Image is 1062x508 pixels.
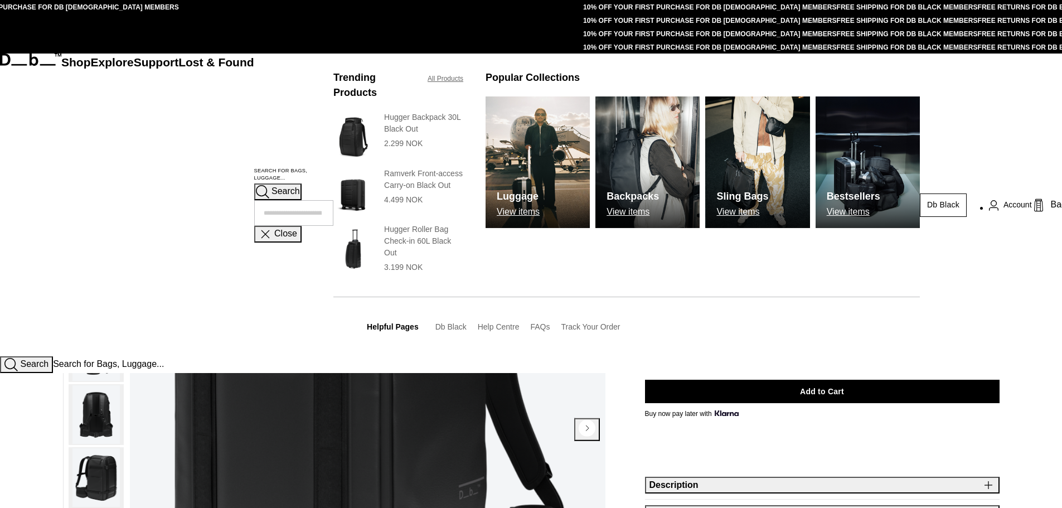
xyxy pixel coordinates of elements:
[837,30,978,38] a: FREE SHIPPING FOR DB BLACK MEMBERS
[91,56,134,69] a: Explore
[595,96,700,228] img: Db
[989,199,1032,212] a: Account
[530,322,550,331] a: FAQs
[920,193,967,217] a: Db Black
[486,70,580,85] h3: Popular Collections
[715,410,739,416] img: {"height" => 20, "alt" => "Klarna"}
[837,43,978,51] a: FREE SHIPPING FOR DB BLACK MEMBERS
[816,96,920,228] a: Db Bestsellers View items
[333,112,463,162] a: Hugger Backpack 30L Black Out Hugger Backpack 30L Black Out 2.299 NOK
[583,43,836,51] a: 10% OFF YOUR FIRST PURCHASE FOR DB [DEMOGRAPHIC_DATA] MEMBERS
[384,195,423,204] span: 4.499 NOK
[816,96,920,228] img: Db
[607,207,659,217] p: View items
[486,96,590,228] img: Db
[583,3,836,11] a: 10% OFF YOUR FIRST PURCHASE FOR DB [DEMOGRAPHIC_DATA] MEMBERS
[367,321,419,333] h3: Helpful Pages
[497,189,540,204] h3: Luggage
[837,3,978,11] a: FREE SHIPPING FOR DB BLACK MEMBERS
[716,189,768,204] h3: Sling Bags
[333,70,416,100] h3: Trending Products
[254,226,302,243] button: Close
[705,96,809,228] a: Db Sling Bags View items
[333,112,373,162] img: Hugger Backpack 30L Black Out
[384,224,463,259] h3: Hugger Roller Bag Check-in 60L Black Out
[583,30,836,38] a: 10% OFF YOUR FIRST PURCHASE FOR DB [DEMOGRAPHIC_DATA] MEMBERS
[254,183,302,200] button: Search
[486,96,590,228] a: Db Luggage View items
[1003,199,1032,211] span: Account
[20,359,49,369] span: Search
[333,224,463,274] a: Hugger Roller Bag Check-in 60L Black Out Hugger Roller Bag Check-in 60L Black Out 3.199 NOK
[384,168,463,191] h3: Ramverk Front-access Carry-on Black Out
[384,112,463,135] h3: Hugger Backpack 30L Black Out
[333,168,463,219] a: Ramverk Front-access Carry-on Black Out Ramverk Front-access Carry-on Black Out 4.499 NOK
[478,322,520,331] a: Help Centre
[837,17,978,25] a: FREE SHIPPING FOR DB BLACK MEMBERS
[61,56,91,69] a: Shop
[384,263,423,272] span: 3.199 NOK
[435,322,467,331] a: Db Black
[384,139,423,148] span: 2.299 NOK
[645,477,1000,494] button: Description
[705,96,809,228] img: Db
[827,207,880,217] p: View items
[497,207,540,217] p: View items
[583,17,836,25] a: 10% OFF YOUR FIRST PURCHASE FOR DB [DEMOGRAPHIC_DATA] MEMBERS
[69,447,124,508] button: Ramverk Pro Backpack 32L Black Out
[333,224,373,274] img: Hugger Roller Bag Check-in 60L Black Out
[574,418,600,441] button: Next slide
[274,229,297,239] span: Close
[72,448,120,507] img: Ramverk Pro Backpack 32L Black Out
[428,74,463,84] a: All Products
[645,380,1000,403] button: Add to Cart
[827,189,880,204] h3: Bestsellers
[271,187,300,196] span: Search
[595,96,700,228] a: Db Backpacks View items
[716,207,768,217] p: View items
[254,167,334,183] label: Search for Bags, Luggage...
[61,54,254,356] nav: Main Navigation
[333,168,373,219] img: Ramverk Front-access Carry-on Black Out
[69,384,124,445] button: Ramverk Pro Backpack 32L Black Out
[178,56,254,69] a: Lost & Found
[134,56,179,69] a: Support
[607,189,659,204] h3: Backpacks
[561,322,620,331] a: Track Your Order
[645,409,739,419] span: Buy now pay later with
[72,385,120,444] img: Ramverk Pro Backpack 32L Black Out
